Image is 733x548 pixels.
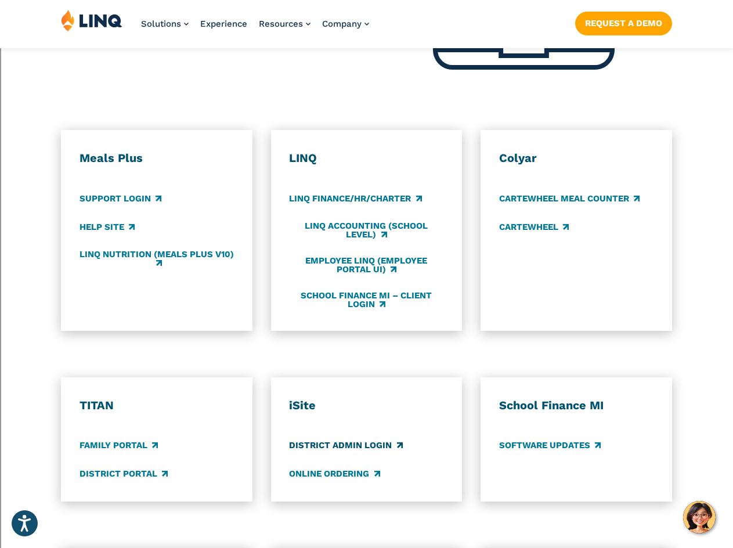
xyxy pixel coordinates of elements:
[61,9,122,31] img: LINQ | K‑12 Software
[5,15,728,26] div: Sort New > Old
[141,9,369,48] nav: Primary Navigation
[575,9,672,35] nav: Button Navigation
[683,501,716,533] button: Hello, have a question? Let’s chat.
[322,19,369,29] a: Company
[5,57,728,67] div: Sign out
[575,12,672,35] a: Request a Demo
[5,26,728,36] div: Move To ...
[5,46,728,57] div: Options
[259,19,303,29] span: Resources
[5,78,728,88] div: Move To ...
[200,19,247,29] a: Experience
[259,19,310,29] a: Resources
[141,19,181,29] span: Solutions
[5,36,728,46] div: Delete
[141,19,189,29] a: Solutions
[5,5,728,15] div: Sort A > Z
[5,67,728,78] div: Rename
[322,19,362,29] span: Company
